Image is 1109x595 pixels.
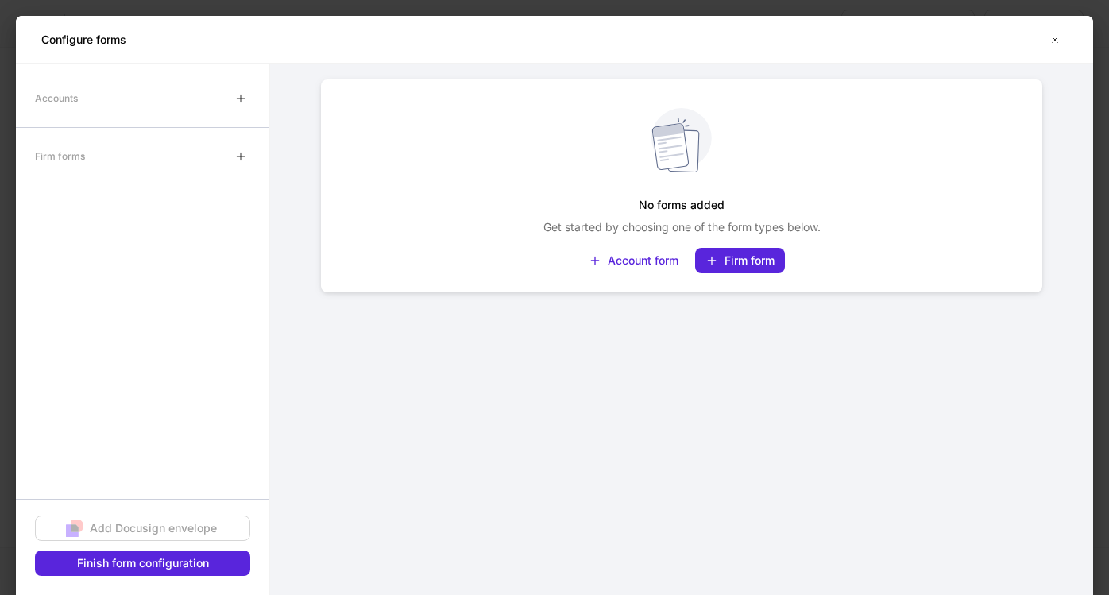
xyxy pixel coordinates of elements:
div: Finish form configuration [77,555,209,571]
div: Account form [608,253,678,269]
h5: Configure forms [41,32,126,48]
button: Firm form [695,248,785,273]
div: Firm form [725,253,775,269]
button: Account form [578,248,689,273]
p: Get started by choosing one of the form types below. [543,219,821,235]
div: Accounts [35,84,78,112]
h5: No forms added [639,191,725,219]
div: Firm forms [35,142,85,170]
div: Add Docusign envelope [90,520,217,536]
button: Finish form configuration [35,551,250,576]
button: Add Docusign envelope [35,516,250,541]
